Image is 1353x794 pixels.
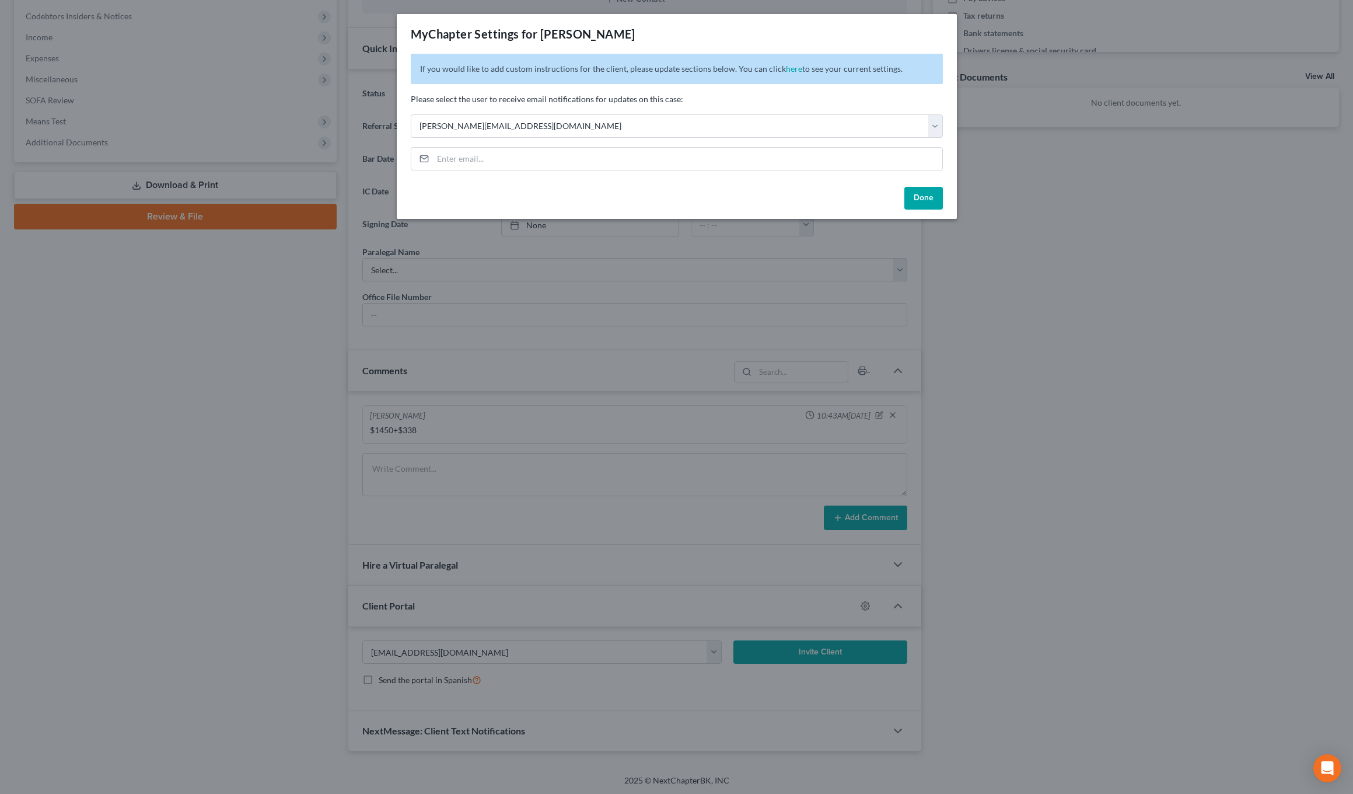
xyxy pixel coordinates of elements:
[411,93,943,105] p: Please select the user to receive email notifications for updates on this case:
[786,64,802,74] a: here
[420,64,737,74] span: If you would like to add custom instructions for the client, please update sections below.
[433,148,942,170] input: Enter email...
[411,26,635,42] div: MyChapter Settings for [PERSON_NAME]
[739,64,903,74] span: You can click to see your current settings.
[1313,754,1341,782] div: Open Intercom Messenger
[904,187,943,210] button: Done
